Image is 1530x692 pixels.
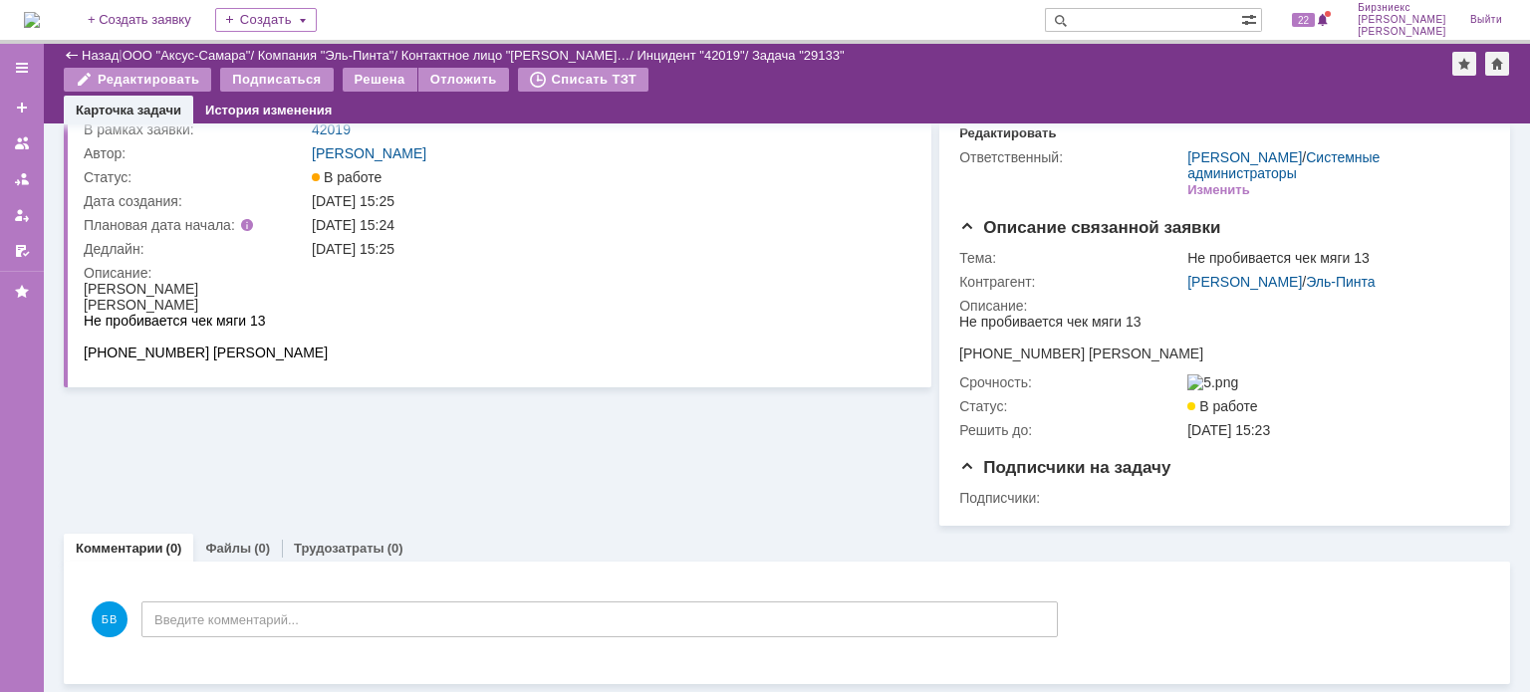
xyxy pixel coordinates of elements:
[312,241,903,257] div: [DATE] 15:25
[294,541,384,556] a: Трудозатраты
[119,47,122,62] div: |
[24,12,40,28] img: logo
[312,145,426,161] a: [PERSON_NAME]
[6,163,38,195] a: Заявки в моей ответственности
[205,103,332,117] a: История изменения
[258,48,394,63] a: Компания "Эль-Пинта"
[1358,2,1446,14] span: Бирзниекс
[123,48,258,63] div: /
[312,217,903,233] div: [DATE] 15:24
[959,250,1183,266] div: Тема:
[312,193,903,209] div: [DATE] 15:25
[1485,52,1509,76] div: Сделать домашней страницей
[959,298,1484,314] div: Описание:
[84,121,308,137] div: В рамках заявки:
[76,103,181,117] a: Карточка задачи
[123,48,251,63] a: ООО "Аксус-Самара"
[1306,274,1375,290] a: Эль-Пинта
[1187,149,1380,181] a: Системные администраторы
[84,169,308,185] div: Статус:
[959,398,1183,414] div: Статус:
[258,48,401,63] div: /
[215,8,317,32] div: Создать
[959,490,1183,506] div: Подписчики:
[959,149,1183,165] div: Ответственный:
[6,199,38,231] a: Мои заявки
[959,218,1220,237] span: Описание связанной заявки
[84,265,907,281] div: Описание:
[1358,14,1446,26] span: [PERSON_NAME]
[401,48,637,63] div: /
[959,458,1170,477] span: Подписчики на задачу
[92,601,127,637] span: БВ
[752,48,845,63] div: Задача "29133"
[1187,149,1302,165] a: [PERSON_NAME]
[6,92,38,123] a: Создать заявку
[1187,422,1270,438] span: [DATE] 15:23
[205,541,251,556] a: Файлы
[24,12,40,28] a: Перейти на домашнюю страницу
[1358,26,1446,38] span: [PERSON_NAME]
[401,48,631,63] a: Контактное лицо "[PERSON_NAME]…
[1187,182,1250,198] div: Изменить
[312,169,382,185] span: В работе
[6,127,38,159] a: Заявки на командах
[959,422,1183,438] div: Решить до:
[84,145,308,161] div: Автор:
[959,125,1056,141] div: Редактировать
[254,541,270,556] div: (0)
[1452,52,1476,76] div: Добавить в избранное
[84,241,308,257] div: Дедлайн:
[1187,274,1302,290] a: [PERSON_NAME]
[1187,398,1257,414] span: В работе
[312,121,351,137] a: 42019
[1187,374,1238,390] img: 5.png
[84,193,308,209] div: Дата создания:
[82,48,119,63] a: Назад
[387,541,403,556] div: (0)
[166,541,182,556] div: (0)
[959,274,1183,290] div: Контрагент:
[6,235,38,267] a: Мои согласования
[637,48,745,63] a: Инцидент "42019"
[76,541,163,556] a: Комментарии
[1292,13,1315,27] span: 22
[84,217,284,233] div: Плановая дата начала:
[959,374,1183,390] div: Срочность:
[637,48,752,63] div: /
[1241,9,1261,28] span: Расширенный поиск
[1187,274,1480,290] div: /
[1187,250,1480,266] div: Не пробивается чек мяги 13
[1187,149,1480,181] div: /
